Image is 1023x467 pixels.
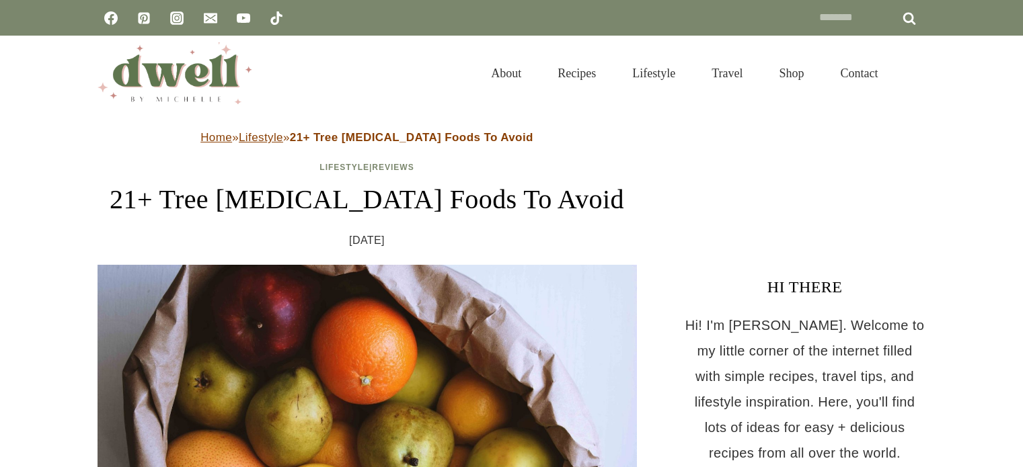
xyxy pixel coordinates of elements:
h3: HI THERE [684,275,926,299]
a: About [473,50,539,97]
a: YouTube [230,5,257,32]
a: Recipes [539,50,614,97]
strong: 21+ Tree [MEDICAL_DATA] Foods To Avoid [290,131,533,144]
a: Lifestyle [319,163,369,172]
a: Facebook [98,5,124,32]
a: Instagram [163,5,190,32]
a: Lifestyle [614,50,693,97]
img: DWELL by michelle [98,42,252,104]
time: [DATE] [349,230,385,251]
a: Lifestyle [239,131,283,144]
a: Pinterest [130,5,157,32]
a: TikTok [263,5,290,32]
p: Hi! I'm [PERSON_NAME]. Welcome to my little corner of the internet filled with simple recipes, tr... [684,312,926,466]
span: | [319,163,414,172]
a: Reviews [372,163,414,172]
nav: Primary Navigation [473,50,896,97]
a: Email [197,5,224,32]
span: » » [200,131,533,144]
a: Home [200,131,232,144]
button: View Search Form [903,62,926,85]
h1: 21+ Tree [MEDICAL_DATA] Foods To Avoid [98,179,637,220]
a: Travel [693,50,761,97]
a: Shop [761,50,822,97]
a: Contact [823,50,897,97]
